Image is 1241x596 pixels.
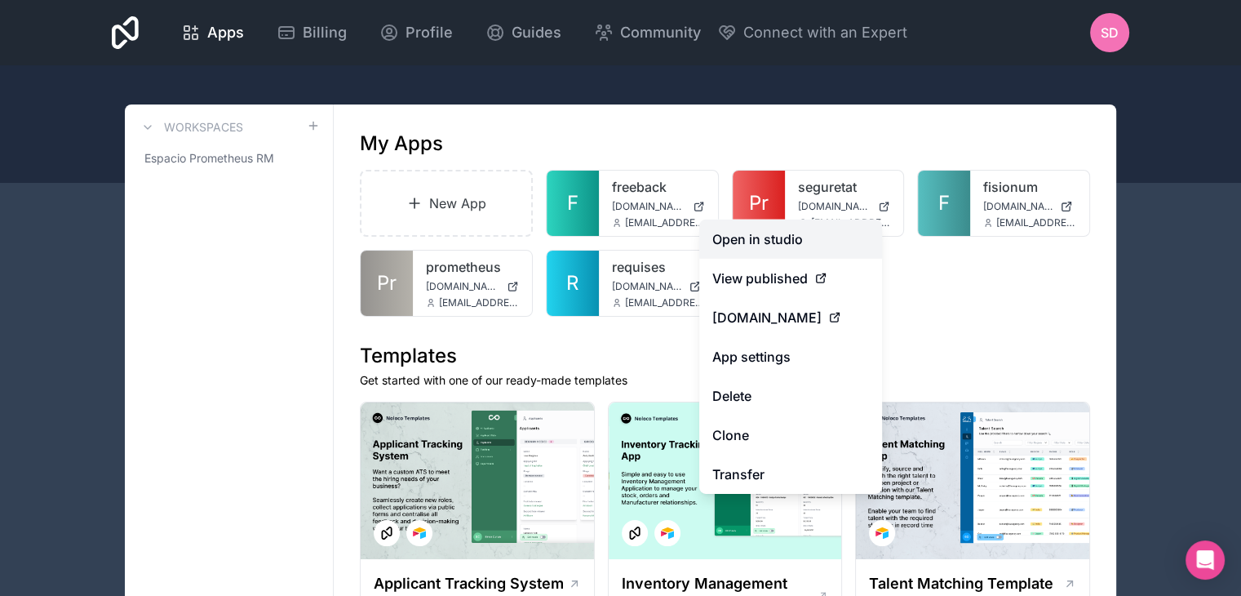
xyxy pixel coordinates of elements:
span: F [567,190,578,216]
a: [DOMAIN_NAME] [699,298,882,337]
a: [DOMAIN_NAME] [612,200,705,213]
span: [EMAIL_ADDRESS][DOMAIN_NAME] [625,216,705,229]
a: F [547,171,599,236]
a: Guides [472,15,574,51]
span: [DOMAIN_NAME] [983,200,1053,213]
h1: My Apps [360,131,443,157]
a: seguretat [798,177,891,197]
span: R [566,270,578,296]
span: F [938,190,950,216]
span: [EMAIL_ADDRESS][DOMAIN_NAME] [811,216,891,229]
a: fisionum [983,177,1076,197]
a: View published [699,259,882,298]
span: Billing [303,21,347,44]
span: SD [1101,23,1119,42]
img: Airtable Logo [413,527,426,540]
a: freeback [612,177,705,197]
span: [DOMAIN_NAME] [426,280,500,293]
a: App settings [699,337,882,376]
span: [EMAIL_ADDRESS][DOMAIN_NAME] [439,296,519,309]
span: [DOMAIN_NAME] [712,308,822,327]
span: Connect with an Expert [743,21,907,44]
span: Pr [377,270,397,296]
a: R [547,251,599,316]
span: [DOMAIN_NAME] [798,200,872,213]
span: [EMAIL_ADDRESS][DOMAIN_NAME] [625,296,705,309]
a: Pr [733,171,785,236]
p: Get started with one of our ready-made templates [360,372,1090,389]
span: View published [712,269,808,288]
button: Connect with an Expert [717,21,907,44]
a: New App [360,170,533,237]
h1: Applicant Tracking System [374,572,564,595]
span: [EMAIL_ADDRESS][DOMAIN_NAME] [996,216,1076,229]
img: Airtable Logo [875,527,889,540]
h1: Templates [360,343,1090,369]
span: Apps [207,21,244,44]
a: Billing [264,15,360,51]
a: Workspaces [138,118,243,137]
a: Community [581,15,714,51]
span: Community [620,21,701,44]
a: Open in studio [699,220,882,259]
a: Profile [366,15,466,51]
a: Apps [168,15,257,51]
h3: Workspaces [164,119,243,136]
div: Open Intercom Messenger [1186,540,1225,580]
a: [DOMAIN_NAME] [426,280,519,293]
a: prometheus [426,257,519,277]
span: Espacio Prometheus RM [144,150,274,167]
a: [DOMAIN_NAME] [612,280,705,293]
span: Pr [749,190,769,216]
a: F [918,171,970,236]
a: Pr [361,251,413,316]
a: Transfer [699,455,882,494]
a: requises [612,257,705,277]
a: Espacio Prometheus RM [138,144,320,173]
span: Profile [406,21,453,44]
a: Clone [699,416,882,455]
a: [DOMAIN_NAME] [798,200,891,213]
span: Guides [512,21,561,44]
span: [DOMAIN_NAME] [612,280,682,293]
h1: Talent Matching Template [869,572,1053,595]
button: Delete [699,376,882,416]
span: [DOMAIN_NAME] [612,200,686,213]
a: [DOMAIN_NAME] [983,200,1076,213]
img: Airtable Logo [661,527,674,540]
